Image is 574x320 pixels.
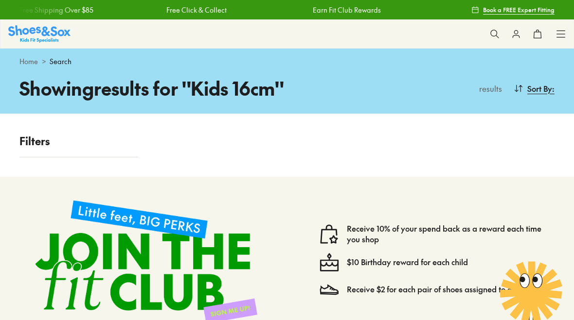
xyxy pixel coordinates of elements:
a: Shoes & Sox [8,25,71,42]
img: SNS_Logo_Responsive.svg [8,25,71,42]
a: Free Shipping Over $85 [19,5,93,15]
img: cake--candle-birthday-event-special-sweet-cake-bake.svg [320,253,339,272]
a: Book a FREE Expert Fitting [471,1,555,18]
h1: Showing results for " Kids 16cm " [19,74,287,102]
p: results [475,83,502,94]
span: : [552,83,555,94]
a: Home [19,56,38,67]
a: Receive $2 for each pair of shoes assigned to a child [347,284,531,295]
a: Earn Fit Club Rewards [313,5,381,15]
span: Search [50,56,72,67]
p: Filters [19,133,139,149]
div: > [19,56,555,67]
span: Sort By [527,83,552,94]
button: Sort By: [514,78,555,99]
img: vector1.svg [320,224,339,244]
img: Vector_3098.svg [320,280,339,299]
a: Receive 10% of your spend back as a reward each time you shop [347,223,547,245]
a: $10 Birthday reward for each child [347,257,468,268]
a: Free Click & Collect [166,5,227,15]
span: Book a FREE Expert Fitting [483,5,555,14]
